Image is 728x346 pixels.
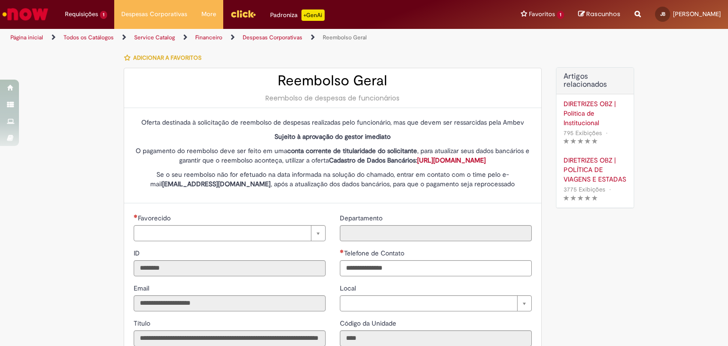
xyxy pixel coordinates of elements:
[340,284,358,292] span: Local
[134,73,532,89] h2: Reembolso Geral
[564,99,627,127] a: DIRETRIZES OBZ | Política de Institucional
[134,260,326,276] input: ID
[323,34,367,41] a: Reembolso Geral
[64,34,114,41] a: Todos os Catálogos
[162,180,271,188] strong: [EMAIL_ADDRESS][DOMAIN_NAME]
[134,214,138,218] span: Necessários
[270,9,325,21] div: Padroniza
[134,319,152,328] label: Somente leitura - Título
[134,34,175,41] a: Service Catalog
[604,127,610,139] span: •
[133,54,201,62] span: Adicionar a Favoritos
[1,5,50,24] img: ServiceNow
[274,132,391,141] strong: Sujeito à aprovação do gestor imediato
[134,146,532,165] p: O pagamento do reembolso deve ser feito em uma , para atualizar seus dados bancários e garantir q...
[564,73,627,89] h3: Artigos relacionados
[340,213,384,223] label: Somente leitura - Departamento
[586,9,620,18] span: Rascunhos
[287,146,417,155] strong: conta corrente de titularidade do solicitante
[134,93,532,103] div: Reembolso de despesas de funcionários
[673,10,721,18] span: [PERSON_NAME]
[578,10,620,19] a: Rascunhos
[564,155,627,184] a: DIRETRIZES OBZ | POLÍTICA DE VIAGENS E ESTADAS
[340,214,384,222] span: Somente leitura - Departamento
[564,129,602,137] span: 795 Exibições
[134,249,142,257] span: Somente leitura - ID
[134,295,326,311] input: Email
[557,11,564,19] span: 1
[138,214,173,222] span: Necessários - Favorecido
[100,11,107,19] span: 1
[65,9,98,19] span: Requisições
[340,319,398,328] label: Somente leitura - Código da Unidade
[340,260,532,276] input: Telefone de Contato
[134,284,151,292] span: Somente leitura - Email
[529,9,555,19] span: Favoritos
[344,249,406,257] span: Telefone de Contato
[340,225,532,241] input: Departamento
[10,34,43,41] a: Página inicial
[329,156,486,164] strong: Cadastro de Dados Bancários:
[134,248,142,258] label: Somente leitura - ID
[134,118,532,127] p: Oferta destinada à solicitação de reembolso de despesas realizadas pelo funcionário, mas que deve...
[195,34,222,41] a: Financeiro
[301,9,325,21] p: +GenAi
[230,7,256,21] img: click_logo_yellow_360x200.png
[340,295,532,311] a: Limpar campo Local
[7,29,478,46] ul: Trilhas de página
[134,170,532,189] p: Se o seu reembolso não for efetuado na data informada na solução do chamado, entrar em contato co...
[660,11,665,17] span: JB
[124,48,207,68] button: Adicionar a Favoritos
[607,183,613,196] span: •
[340,249,344,253] span: Obrigatório Preenchido
[564,185,605,193] span: 3775 Exibições
[134,283,151,293] label: Somente leitura - Email
[134,225,326,241] a: Limpar campo Favorecido
[121,9,187,19] span: Despesas Corporativas
[417,156,486,164] a: [URL][DOMAIN_NAME]
[243,34,302,41] a: Despesas Corporativas
[201,9,216,19] span: More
